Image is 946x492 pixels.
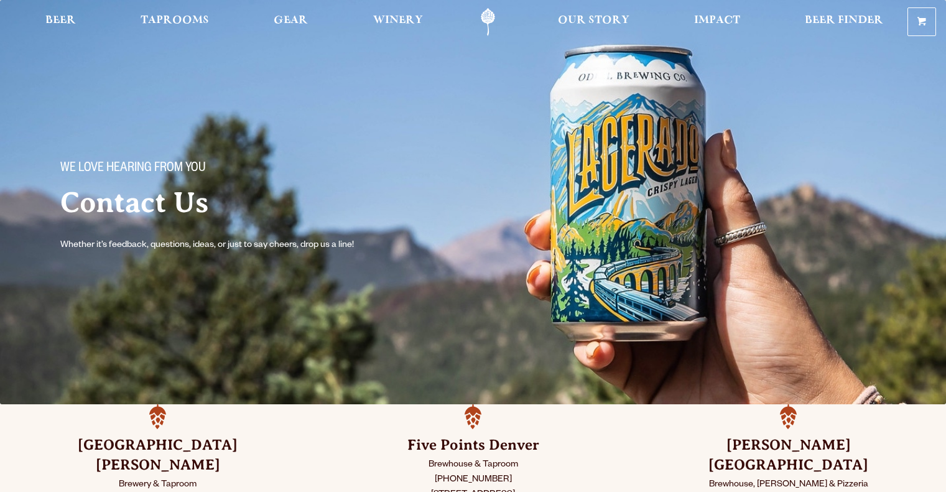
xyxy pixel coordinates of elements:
a: Beer Finder [797,8,891,36]
a: Odell Home [465,8,511,36]
a: Impact [686,8,748,36]
a: Our Story [550,8,638,36]
a: Beer [37,8,84,36]
h3: [PERSON_NAME] [GEOGRAPHIC_DATA] [662,435,915,475]
a: Gear [266,8,316,36]
span: Winery [373,16,423,26]
h3: [GEOGRAPHIC_DATA][PERSON_NAME] [31,435,284,475]
span: Beer [45,16,76,26]
span: Taprooms [141,16,209,26]
a: Winery [365,8,431,36]
h3: Five Points Denver [346,435,600,455]
p: Whether it’s feedback, questions, ideas, or just to say cheers, drop us a line! [60,238,379,253]
span: We love hearing from you [60,161,206,177]
span: Impact [694,16,740,26]
h2: Contact Us [60,187,448,218]
span: Beer Finder [805,16,883,26]
span: Gear [274,16,308,26]
a: Taprooms [132,8,217,36]
span: Our Story [558,16,629,26]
